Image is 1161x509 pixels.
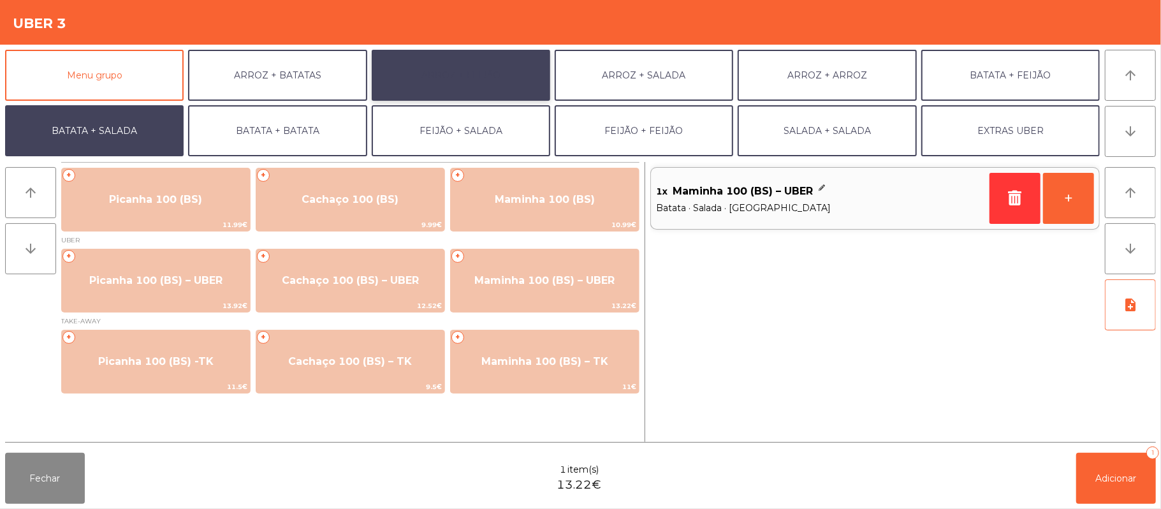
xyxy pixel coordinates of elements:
[109,193,202,205] span: Picanha 100 (BS)
[451,219,639,231] span: 10.99€
[5,453,85,504] button: Fechar
[451,331,464,344] span: +
[61,315,639,327] span: TAKE-AWAY
[62,331,75,344] span: +
[1123,241,1138,256] i: arrow_downward
[282,274,419,286] span: Cachaço 100 (BS) – UBER
[62,250,75,263] span: +
[451,250,464,263] span: +
[1096,473,1137,484] span: Adicionar
[5,50,184,101] button: Menu grupo
[656,182,668,201] span: 1x
[567,463,599,476] span: item(s)
[673,182,813,201] span: Maminha 100 (BS) – UBER
[1123,124,1138,139] i: arrow_downward
[738,50,916,101] button: ARROZ + ARROZ
[1123,68,1138,83] i: arrow_upward
[302,193,398,205] span: Cachaço 100 (BS)
[23,241,38,256] i: arrow_downward
[555,105,733,156] button: FEIJÃO + FEIJÃO
[257,250,270,263] span: +
[5,223,56,274] button: arrow_downward
[62,381,250,393] span: 11.5€
[1123,185,1138,200] i: arrow_upward
[1076,453,1156,504] button: Adicionar1
[1043,173,1094,224] button: +
[1123,297,1138,313] i: note_add
[89,274,223,286] span: Picanha 100 (BS) – UBER
[62,169,75,182] span: +
[557,476,602,494] span: 13.22€
[188,50,367,101] button: ARROZ + BATATAS
[372,105,550,156] button: FEIJÃO + SALADA
[5,105,184,156] button: BATATA + SALADA
[1105,223,1156,274] button: arrow_downward
[256,381,444,393] span: 9.5€
[1105,106,1156,157] button: arrow_downward
[256,300,444,312] span: 12.52€
[62,300,250,312] span: 13.92€
[61,234,639,246] span: UBER
[451,169,464,182] span: +
[1105,167,1156,218] button: arrow_upward
[256,219,444,231] span: 9.99€
[1105,50,1156,101] button: arrow_upward
[257,331,270,344] span: +
[560,463,566,476] span: 1
[921,105,1100,156] button: EXTRAS UBER
[98,355,214,367] span: Picanha 100 (BS) -TK
[257,169,270,182] span: +
[738,105,916,156] button: SALADA + SALADA
[474,274,615,286] span: Maminha 100 (BS) – UBER
[372,50,550,101] button: ARROZ + FEIJÃO
[656,201,984,215] span: Batata · Salada · [GEOGRAPHIC_DATA]
[451,381,639,393] span: 11€
[481,355,608,367] span: Maminha 100 (BS) – TK
[1146,446,1159,459] div: 1
[1105,279,1156,330] button: note_add
[288,355,412,367] span: Cachaço 100 (BS) – TK
[62,219,250,231] span: 11.99€
[13,14,66,33] h4: UBER 3
[495,193,595,205] span: Maminha 100 (BS)
[5,167,56,218] button: arrow_upward
[921,50,1100,101] button: BATATA + FEIJÃO
[188,105,367,156] button: BATATA + BATATA
[555,50,733,101] button: ARROZ + SALADA
[23,185,38,200] i: arrow_upward
[451,300,639,312] span: 13.22€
